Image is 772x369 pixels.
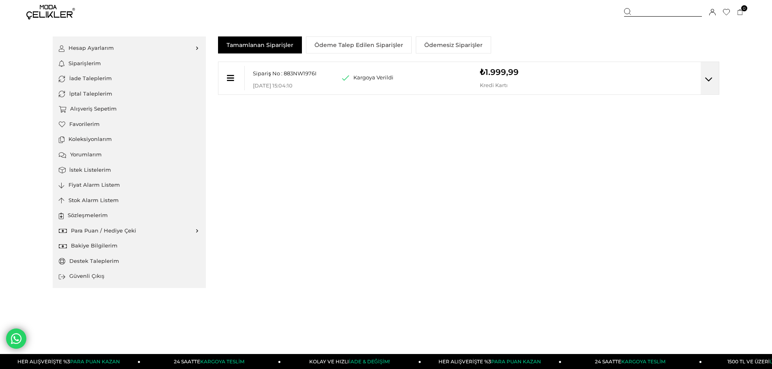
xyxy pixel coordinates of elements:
[59,254,200,269] a: Destek Taleplerim
[737,9,743,15] a: 0
[491,358,541,365] span: PARA PUAN KAZAN
[353,74,393,81] span: Kargoya Verildi
[141,354,281,369] a: 24 SAATTEKARGOYA TESLİM
[741,5,747,11] span: 0
[621,358,665,365] span: KARGOYA TESLİM
[59,269,200,284] a: Güvenli Çıkış
[59,208,200,223] a: Sözleşmelerim
[59,162,200,178] a: İstek Listelerim
[421,354,561,369] a: HER ALIŞVERİŞTE %3PARA PUAN KAZAN
[59,56,200,71] a: Siparişlerim
[349,358,389,365] span: İADE & DEĞİŞİM!
[218,36,302,53] a: Tamamlanan Siparişler
[253,70,316,77] span: Sipariş No : 883NW1976I
[59,238,200,254] a: Bakiye Bilgilerim
[26,5,75,19] img: logo
[59,117,200,132] a: Favorilerim
[281,354,421,369] a: KOLAY VE HIZLIİADE & DEĞİŞİM!
[59,147,200,162] a: Yorumlarım
[59,177,200,193] a: Fiyat Alarm Listem
[200,358,244,365] span: KARGOYA TESLİM
[562,354,702,369] a: 24 SAATTEKARGOYA TESLİM
[59,132,200,147] a: Koleksiyonlarım
[59,86,200,102] a: İptal Taleplerim
[70,358,120,365] span: PARA PUAN KAZAN
[480,68,549,76] p: ₺1.999,99
[480,82,549,88] p: Kredi Kartı
[253,83,342,89] p: [DATE] 15:04:10
[59,71,200,86] a: İade Taleplerim
[306,36,412,53] a: Ödeme Talep Edilen Siparişler
[416,36,491,53] a: Ödemesiz Siparişler
[59,41,200,56] a: Hesap Ayarlarım
[59,193,200,208] a: Stok Alarm Listem
[59,101,200,117] a: Alışveriş Sepetim
[59,223,200,239] a: Para Puan / Hediye Çeki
